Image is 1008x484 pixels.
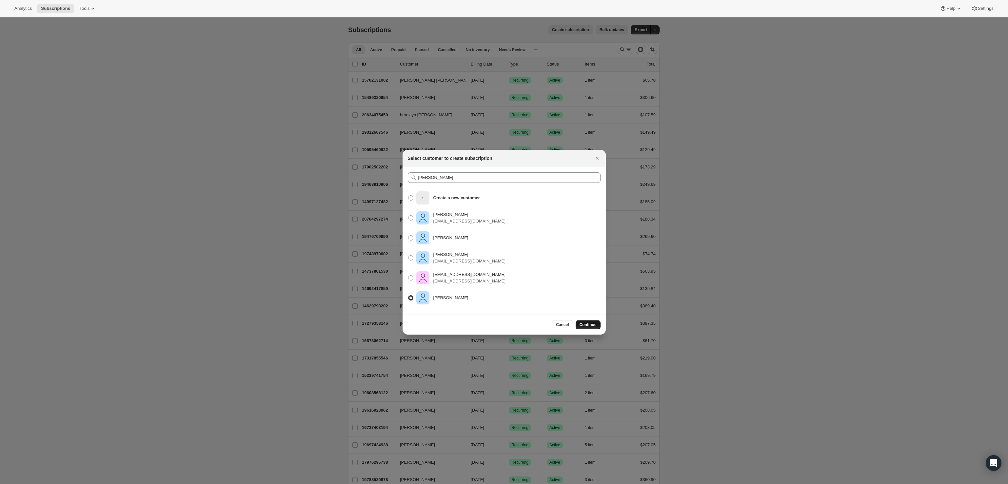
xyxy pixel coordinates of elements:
[580,322,597,327] span: Continue
[433,295,468,301] p: [PERSON_NAME]
[576,320,601,329] button: Continue
[593,154,602,163] button: Close
[946,6,955,11] span: Help
[41,6,70,11] span: Subscriptions
[433,251,505,258] p: [PERSON_NAME]
[433,278,505,284] p: [EMAIL_ADDRESS][DOMAIN_NAME]
[408,155,492,162] h2: Select customer to create subscription
[433,271,505,278] p: [EMAIL_ADDRESS][DOMAIN_NAME]
[986,455,1001,471] div: Open Intercom Messenger
[433,195,480,201] p: Create a new customer
[433,258,505,264] p: [EMAIL_ADDRESS][DOMAIN_NAME]
[10,4,36,13] button: Analytics
[936,4,966,13] button: Help
[967,4,998,13] button: Settings
[433,218,505,224] p: [EMAIL_ADDRESS][DOMAIN_NAME]
[14,6,32,11] span: Analytics
[418,172,601,183] input: Search
[978,6,994,11] span: Settings
[433,211,505,218] p: [PERSON_NAME]
[556,322,569,327] span: Cancel
[433,235,468,241] p: [PERSON_NAME]
[79,6,89,11] span: Tools
[37,4,74,13] button: Subscriptions
[75,4,100,13] button: Tools
[552,320,573,329] button: Cancel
